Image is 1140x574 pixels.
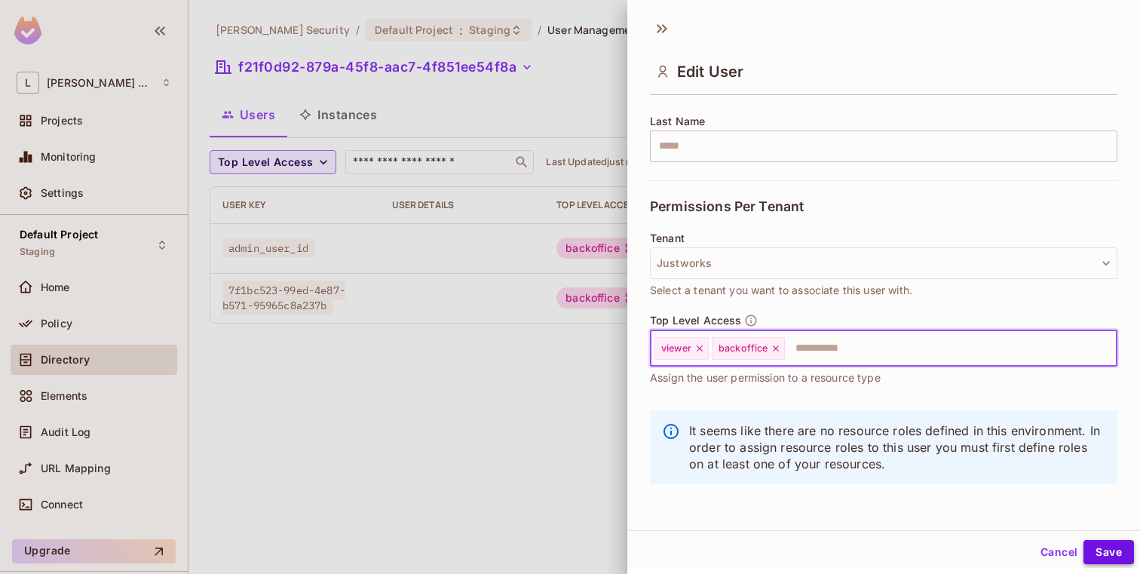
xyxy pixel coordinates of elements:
[661,342,691,355] span: viewer
[650,247,1117,279] button: Justworks
[677,63,743,81] span: Edit User
[650,370,881,386] span: Assign the user permission to a resource type
[654,337,709,360] div: viewer
[650,199,804,214] span: Permissions Per Tenant
[1034,540,1083,564] button: Cancel
[712,337,786,360] div: backoffice
[650,232,685,244] span: Tenant
[650,282,912,299] span: Select a tenant you want to associate this user with.
[1083,540,1134,564] button: Save
[719,342,768,355] span: backoffice
[650,315,741,327] span: Top Level Access
[650,115,705,127] span: Last Name
[689,422,1105,472] p: It seems like there are no resource roles defined in this environment. In order to assign resourc...
[1109,346,1112,349] button: Open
